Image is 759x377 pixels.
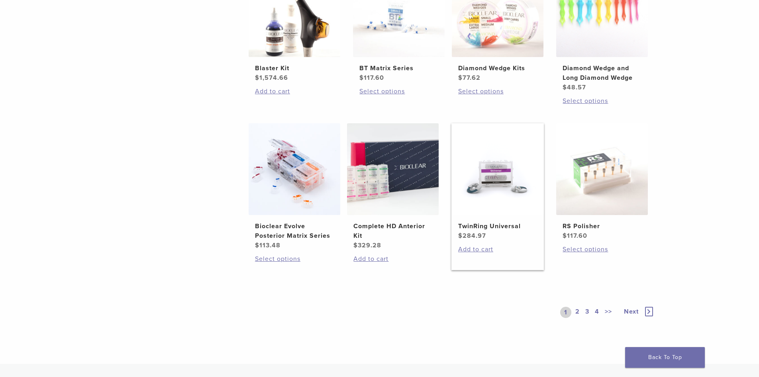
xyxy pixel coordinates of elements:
[563,83,567,91] span: $
[255,74,259,82] span: $
[255,254,334,264] a: Select options for “Bioclear Evolve Posterior Matrix Series”
[255,63,334,73] h2: Blaster Kit
[248,123,341,250] a: Bioclear Evolve Posterior Matrix SeriesBioclear Evolve Posterior Matrix Series $113.48
[359,87,438,96] a: Select options for “BT Matrix Series”
[255,87,334,96] a: Add to cart: “Blaster Kit”
[458,74,463,82] span: $
[624,308,639,316] span: Next
[563,83,586,91] bdi: 48.57
[563,96,641,106] a: Select options for “Diamond Wedge and Long Diamond Wedge”
[451,123,544,241] a: TwinRing UniversalTwinRing Universal $284.97
[563,221,641,231] h2: RS Polisher
[593,307,601,318] a: 4
[347,123,439,215] img: Complete HD Anterior Kit
[255,74,288,82] bdi: 1,574.66
[353,221,432,241] h2: Complete HD Anterior Kit
[255,241,259,249] span: $
[458,221,537,231] h2: TwinRing Universal
[563,232,567,240] span: $
[458,245,537,254] a: Add to cart: “TwinRing Universal”
[563,63,641,83] h2: Diamond Wedge and Long Diamond Wedge
[255,221,334,241] h2: Bioclear Evolve Posterior Matrix Series
[458,87,537,96] a: Select options for “Diamond Wedge Kits”
[458,63,537,73] h2: Diamond Wedge Kits
[563,232,587,240] bdi: 117.60
[560,307,571,318] a: 1
[556,123,648,215] img: RS Polisher
[458,232,486,240] bdi: 284.97
[255,241,280,249] bdi: 113.48
[603,307,614,318] a: >>
[347,123,439,250] a: Complete HD Anterior KitComplete HD Anterior Kit $329.28
[556,123,649,241] a: RS PolisherRS Polisher $117.60
[359,63,438,73] h2: BT Matrix Series
[625,347,705,368] a: Back To Top
[458,74,481,82] bdi: 77.62
[353,254,432,264] a: Add to cart: “Complete HD Anterior Kit”
[563,245,641,254] a: Select options for “RS Polisher”
[353,241,381,249] bdi: 329.28
[359,74,364,82] span: $
[584,307,591,318] a: 3
[574,307,581,318] a: 2
[249,123,340,215] img: Bioclear Evolve Posterior Matrix Series
[452,123,543,215] img: TwinRing Universal
[359,74,384,82] bdi: 117.60
[458,232,463,240] span: $
[353,241,358,249] span: $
